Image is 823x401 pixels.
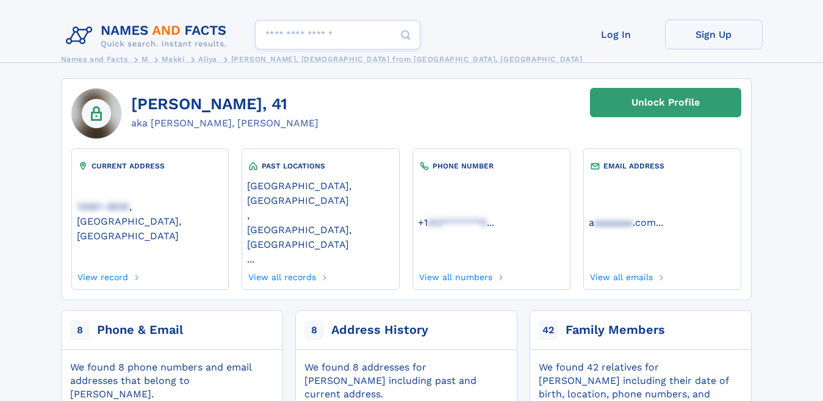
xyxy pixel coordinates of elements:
a: aaaaaaaa.com [589,215,656,228]
div: PAST LOCATIONS [247,160,394,172]
a: ... [418,217,564,228]
div: Family Members [566,322,665,339]
a: [GEOGRAPHIC_DATA], [GEOGRAPHIC_DATA] [247,223,394,250]
span: 8 [304,320,324,340]
div: , [247,172,394,269]
span: 8 [70,320,90,340]
div: PHONE NUMBER [418,160,564,172]
a: View all records [247,269,316,282]
div: Address History [331,322,428,339]
span: 12561-3930 [77,201,129,212]
input: search input [255,20,420,49]
a: [GEOGRAPHIC_DATA], [GEOGRAPHIC_DATA] [247,179,394,206]
button: Search Button [391,20,420,50]
a: Sign Up [665,20,763,49]
span: aaaaaaa [594,217,633,228]
a: View record [77,269,129,282]
a: ... [247,253,394,265]
div: We found 8 addresses for [PERSON_NAME] including past and current address. [304,361,507,401]
h1: [PERSON_NAME], 41 [131,95,318,114]
a: ... [589,217,735,228]
div: aka [PERSON_NAME], [PERSON_NAME] [131,116,318,131]
div: Unlock Profile [631,89,700,117]
a: Unlock Profile [590,88,741,117]
div: EMAIL ADDRESS [589,160,735,172]
a: 12561-3930, [GEOGRAPHIC_DATA], [GEOGRAPHIC_DATA] [77,200,223,242]
div: We found 8 phone numbers and email addresses that belong to [PERSON_NAME]. [70,361,273,401]
img: Logo Names and Facts [61,20,237,52]
a: View all emails [589,269,653,282]
span: 42 [539,320,558,340]
div: Phone & Email [97,322,183,339]
div: CURRENT ADDRESS [77,160,223,172]
a: Log In [567,20,665,49]
a: View all numbers [418,269,492,282]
